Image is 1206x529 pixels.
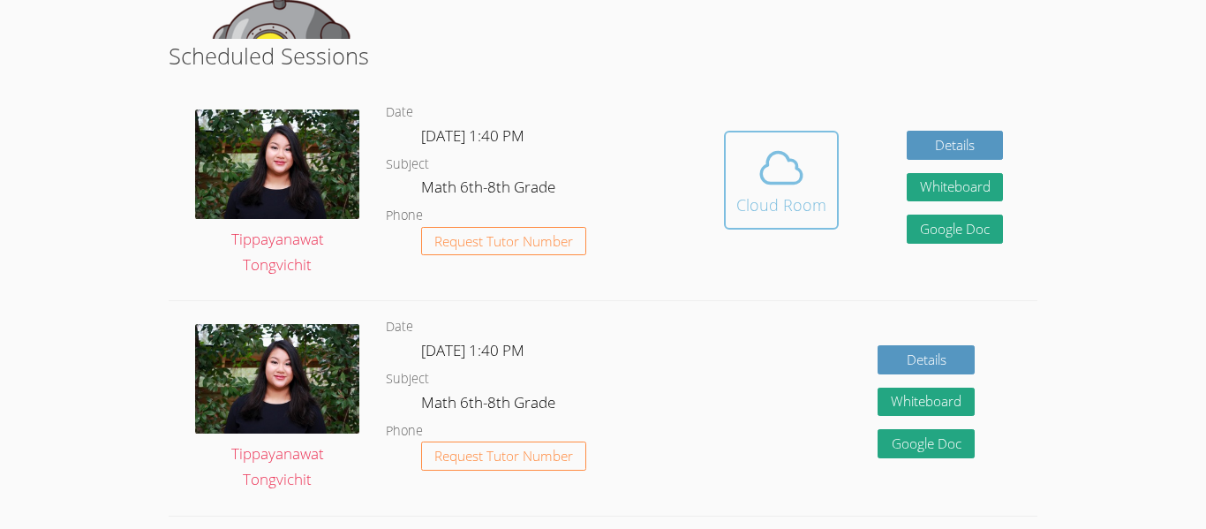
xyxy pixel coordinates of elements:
a: Details [878,345,975,374]
a: Tippayanawat Tongvichit [195,324,359,493]
a: Details [907,131,1004,160]
span: Request Tutor Number [434,235,573,248]
button: Request Tutor Number [421,227,586,256]
a: Google Doc [878,429,975,458]
button: Cloud Room [724,131,839,230]
img: IMG_0561.jpeg [195,110,359,219]
span: [DATE] 1:40 PM [421,340,524,360]
dd: Math 6th-8th Grade [421,175,559,205]
h2: Scheduled Sessions [169,39,1037,72]
dt: Subject [386,368,429,390]
dt: Subject [386,154,429,176]
div: Cloud Room [736,193,826,217]
dd: Math 6th-8th Grade [421,390,559,420]
button: Whiteboard [907,173,1004,202]
button: Request Tutor Number [421,442,586,471]
a: Tippayanawat Tongvichit [195,110,359,278]
dt: Phone [386,420,423,442]
dt: Date [386,102,413,124]
span: [DATE] 1:40 PM [421,125,524,146]
dt: Phone [386,205,423,227]
dt: Date [386,316,413,338]
button: Whiteboard [878,388,975,417]
img: IMG_0561.jpeg [195,324,359,434]
a: Google Doc [907,215,1004,244]
span: Request Tutor Number [434,450,573,463]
